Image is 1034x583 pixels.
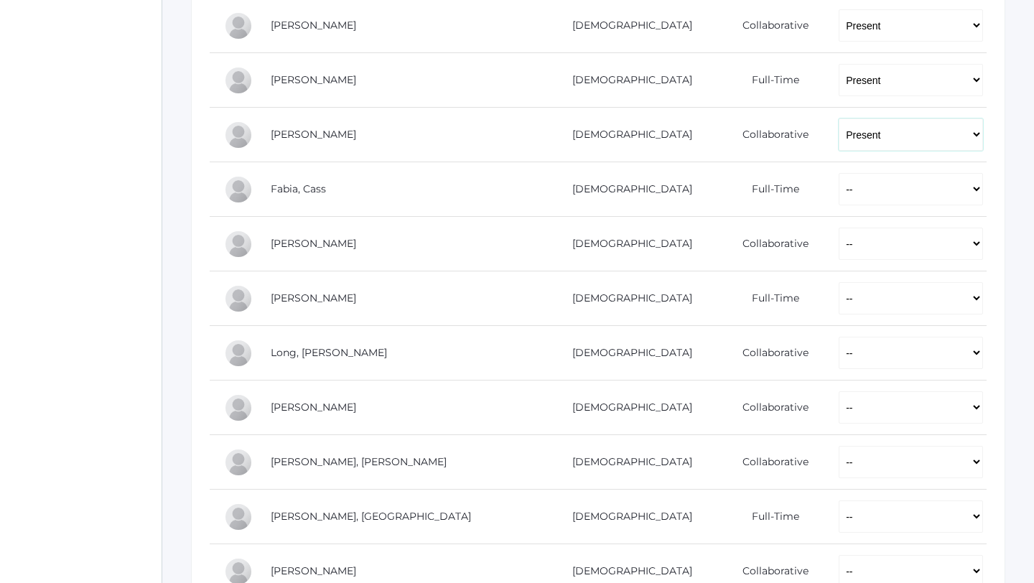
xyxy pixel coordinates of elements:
[271,237,356,250] a: [PERSON_NAME]
[224,66,253,95] div: Olivia Dainko
[224,448,253,477] div: Smith Mansi
[224,230,253,258] div: Isaac Gregorchuk
[716,271,824,326] td: Full-Time
[224,284,253,313] div: Gabriella Gianna Guerra
[538,108,716,162] td: [DEMOGRAPHIC_DATA]
[271,182,326,195] a: Fabia, Cass
[271,455,447,468] a: [PERSON_NAME], [PERSON_NAME]
[271,291,356,304] a: [PERSON_NAME]
[224,175,253,204] div: Cass Fabia
[538,435,716,490] td: [DEMOGRAPHIC_DATA]
[224,503,253,531] div: Siena Mikhail
[271,401,356,414] a: [PERSON_NAME]
[538,490,716,544] td: [DEMOGRAPHIC_DATA]
[538,217,716,271] td: [DEMOGRAPHIC_DATA]
[538,53,716,108] td: [DEMOGRAPHIC_DATA]
[716,217,824,271] td: Collaborative
[716,490,824,544] td: Full-Time
[716,381,824,435] td: Collaborative
[716,53,824,108] td: Full-Time
[224,393,253,422] div: Levi Lopez
[224,11,253,40] div: Teddy Dahlstrom
[271,510,471,523] a: [PERSON_NAME], [GEOGRAPHIC_DATA]
[716,108,824,162] td: Collaborative
[224,339,253,368] div: Wren Long
[271,19,356,32] a: [PERSON_NAME]
[716,326,824,381] td: Collaborative
[271,346,387,359] a: Long, [PERSON_NAME]
[538,162,716,217] td: [DEMOGRAPHIC_DATA]
[538,381,716,435] td: [DEMOGRAPHIC_DATA]
[538,271,716,326] td: [DEMOGRAPHIC_DATA]
[271,73,356,86] a: [PERSON_NAME]
[224,121,253,149] div: Nathan Dishchekenian
[538,326,716,381] td: [DEMOGRAPHIC_DATA]
[716,162,824,217] td: Full-Time
[271,564,356,577] a: [PERSON_NAME]
[716,435,824,490] td: Collaborative
[271,128,356,141] a: [PERSON_NAME]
